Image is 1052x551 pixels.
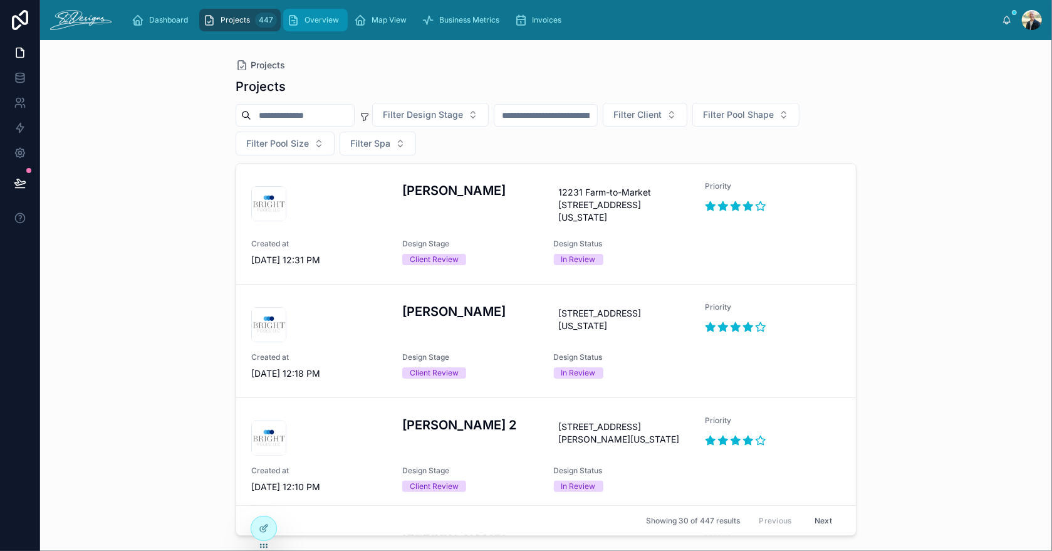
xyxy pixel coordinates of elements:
[246,137,309,150] span: Filter Pool Size
[410,254,459,265] div: Client Review
[402,416,538,434] h3: [PERSON_NAME] 2
[350,9,415,31] a: Map View
[554,239,690,249] span: Design Status
[221,15,250,25] span: Projects
[255,13,277,28] div: 447
[561,481,596,492] div: In Review
[410,367,459,379] div: Client Review
[372,15,407,25] span: Map View
[603,103,687,127] button: Select Button
[613,108,662,121] span: Filter Client
[554,466,690,476] span: Design Status
[236,132,335,155] button: Select Button
[402,239,538,249] span: Design Stage
[559,307,685,332] span: [STREET_ADDRESS][US_STATE]
[806,511,841,530] button: Next
[383,108,463,121] span: Filter Design Stage
[305,15,339,25] span: Overview
[511,9,570,31] a: Invoices
[128,9,197,31] a: Dashboard
[532,15,561,25] span: Invoices
[340,132,416,155] button: Select Button
[236,164,856,284] a: [PERSON_NAME]12231 Farm-to-Market [STREET_ADDRESS][US_STATE]PriorityCreated at[DATE] 12:31 PMDesi...
[705,181,841,191] span: Priority
[251,481,387,493] span: [DATE] 12:10 PM
[149,15,188,25] span: Dashboard
[554,352,690,362] span: Design Status
[283,9,348,31] a: Overview
[236,78,286,95] h1: Projects
[372,103,489,127] button: Select Button
[350,137,390,150] span: Filter Spa
[251,367,387,380] span: [DATE] 12:18 PM
[251,59,285,71] span: Projects
[199,9,281,31] a: Projects447
[410,481,459,492] div: Client Review
[251,352,387,362] span: Created at
[236,397,856,511] a: [PERSON_NAME] 2[STREET_ADDRESS][PERSON_NAME][US_STATE]PriorityCreated at[DATE] 12:10 PMDesign Sta...
[251,254,387,266] span: [DATE] 12:31 PM
[236,284,856,397] a: [PERSON_NAME][STREET_ADDRESS][US_STATE]PriorityCreated at[DATE] 12:18 PMDesign StageClient Review...
[692,103,799,127] button: Select Button
[418,9,508,31] a: Business Metrics
[703,108,774,121] span: Filter Pool Shape
[402,466,538,476] span: Design Stage
[50,10,112,30] img: App logo
[402,181,538,200] h3: [PERSON_NAME]
[439,15,499,25] span: Business Metrics
[251,466,387,476] span: Created at
[646,516,740,526] span: Showing 30 of 447 results
[561,367,596,379] div: In Review
[236,59,285,71] a: Projects
[705,302,841,312] span: Priority
[559,186,685,224] span: 12231 Farm-to-Market [STREET_ADDRESS][US_STATE]
[251,239,387,249] span: Created at
[559,421,685,446] span: [STREET_ADDRESS][PERSON_NAME][US_STATE]
[122,6,1002,34] div: scrollable content
[402,352,538,362] span: Design Stage
[561,254,596,265] div: In Review
[402,302,538,321] h3: [PERSON_NAME]
[705,416,841,426] span: Priority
